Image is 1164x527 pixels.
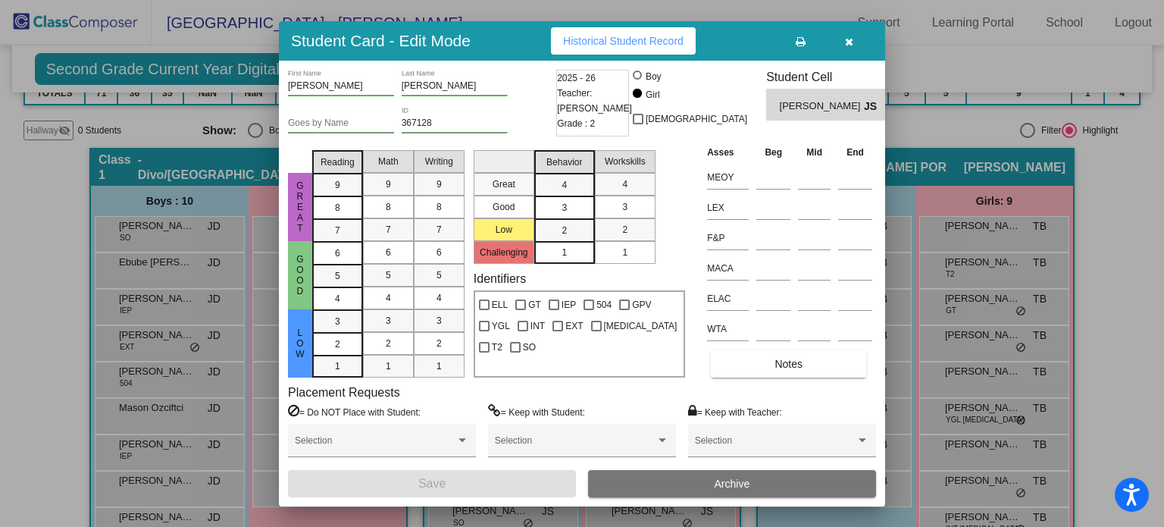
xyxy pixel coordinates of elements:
[386,268,391,282] span: 5
[293,254,307,296] span: Good
[386,359,391,373] span: 1
[753,144,794,161] th: Beg
[386,200,391,214] span: 8
[492,317,510,335] span: YGL
[474,271,526,286] label: Identifiers
[436,291,442,305] span: 4
[528,296,541,314] span: GT
[402,118,508,129] input: Enter ID
[632,296,651,314] span: GPV
[605,155,646,168] span: Workskills
[546,155,582,169] span: Behavior
[794,144,834,161] th: Mid
[436,268,442,282] span: 5
[488,404,585,419] label: = Keep with Student:
[563,35,684,47] span: Historical Student Record
[562,246,567,259] span: 1
[557,86,632,116] span: Teacher: [PERSON_NAME]
[688,404,782,419] label: = Keep with Teacher:
[335,178,340,192] span: 9
[715,478,750,490] span: Archive
[288,118,394,129] input: goes by name
[436,223,442,237] span: 7
[436,177,442,191] span: 9
[436,337,442,350] span: 2
[291,31,471,50] h3: Student Card - Edit Mode
[288,404,421,419] label: = Do NOT Place with Student:
[386,223,391,237] span: 7
[766,70,898,84] h3: Student Cell
[335,224,340,237] span: 7
[596,296,612,314] span: 504
[645,70,662,83] div: Boy
[622,246,627,259] span: 1
[622,200,627,214] span: 3
[588,470,876,497] button: Archive
[386,314,391,328] span: 3
[425,155,453,168] span: Writing
[321,155,355,169] span: Reading
[557,71,596,86] span: 2025 - 26
[557,116,595,131] span: Grade : 2
[711,350,866,378] button: Notes
[335,269,340,283] span: 5
[386,246,391,259] span: 6
[335,337,340,351] span: 2
[335,359,340,373] span: 1
[492,296,508,314] span: ELL
[703,144,753,161] th: Asses
[707,166,749,189] input: assessment
[622,177,627,191] span: 4
[707,257,749,280] input: assessment
[288,470,576,497] button: Save
[418,477,446,490] span: Save
[604,317,677,335] span: [MEDICAL_DATA]
[386,337,391,350] span: 2
[523,338,536,356] span: SO
[562,201,567,215] span: 3
[707,196,749,219] input: assessment
[551,27,696,55] button: Historical Student Record
[492,338,502,356] span: T2
[565,317,583,335] span: EXT
[436,359,442,373] span: 1
[622,223,627,237] span: 2
[780,99,864,114] span: [PERSON_NAME]
[335,292,340,306] span: 4
[378,155,399,168] span: Math
[436,314,442,328] span: 3
[562,296,576,314] span: IEP
[335,246,340,260] span: 6
[562,224,567,237] span: 2
[530,317,545,335] span: INT
[834,144,876,161] th: End
[645,88,660,102] div: Girl
[707,287,749,310] input: assessment
[335,315,340,328] span: 3
[774,358,803,370] span: Notes
[288,385,400,400] label: Placement Requests
[436,246,442,259] span: 6
[707,227,749,249] input: assessment
[707,318,749,340] input: assessment
[386,291,391,305] span: 4
[562,178,567,192] span: 4
[293,328,307,359] span: Low
[386,177,391,191] span: 9
[293,180,307,234] span: Great
[335,201,340,215] span: 8
[646,110,747,128] span: [DEMOGRAPHIC_DATA]
[436,200,442,214] span: 8
[864,99,885,114] span: JS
